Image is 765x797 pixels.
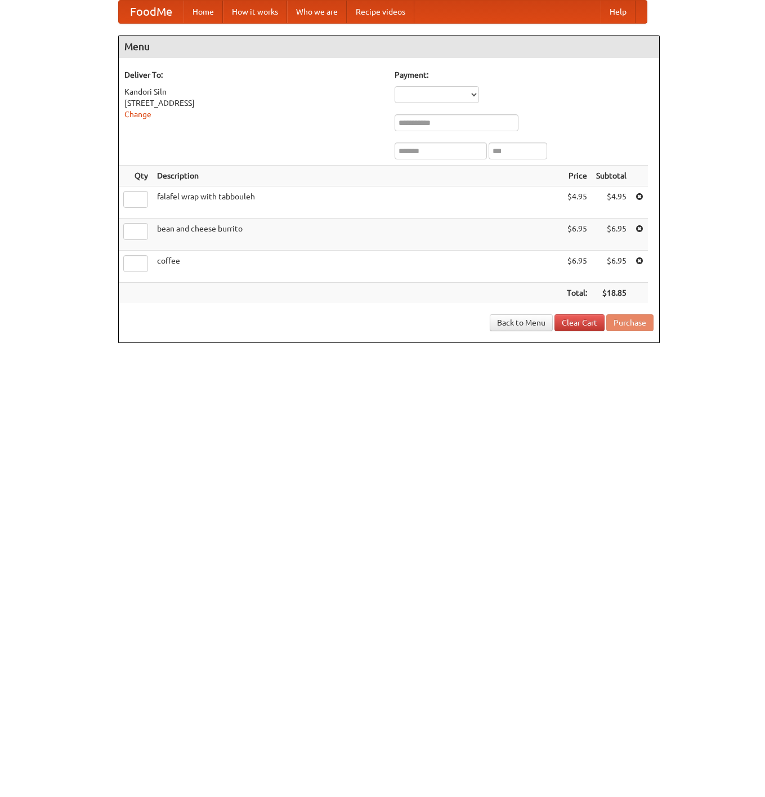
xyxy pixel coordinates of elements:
td: falafel wrap with tabbouleh [153,186,562,219]
a: Help [601,1,636,23]
div: Kandori Siln [124,86,383,97]
td: $6.95 [562,219,592,251]
div: [STREET_ADDRESS] [124,97,383,109]
h5: Payment: [395,69,654,81]
th: Description [153,166,562,186]
td: $4.95 [562,186,592,219]
a: Clear Cart [554,314,605,331]
td: $6.95 [592,251,631,283]
th: Price [562,166,592,186]
a: Home [184,1,223,23]
a: FoodMe [119,1,184,23]
th: Total: [562,283,592,304]
a: Who we are [287,1,347,23]
a: How it works [223,1,287,23]
a: Back to Menu [490,314,553,331]
th: Qty [119,166,153,186]
h5: Deliver To: [124,69,383,81]
td: coffee [153,251,562,283]
a: Recipe videos [347,1,414,23]
a: Change [124,110,151,119]
td: bean and cheese burrito [153,219,562,251]
h4: Menu [119,35,659,58]
td: $6.95 [562,251,592,283]
td: $6.95 [592,219,631,251]
th: $18.85 [592,283,631,304]
button: Purchase [606,314,654,331]
td: $4.95 [592,186,631,219]
th: Subtotal [592,166,631,186]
